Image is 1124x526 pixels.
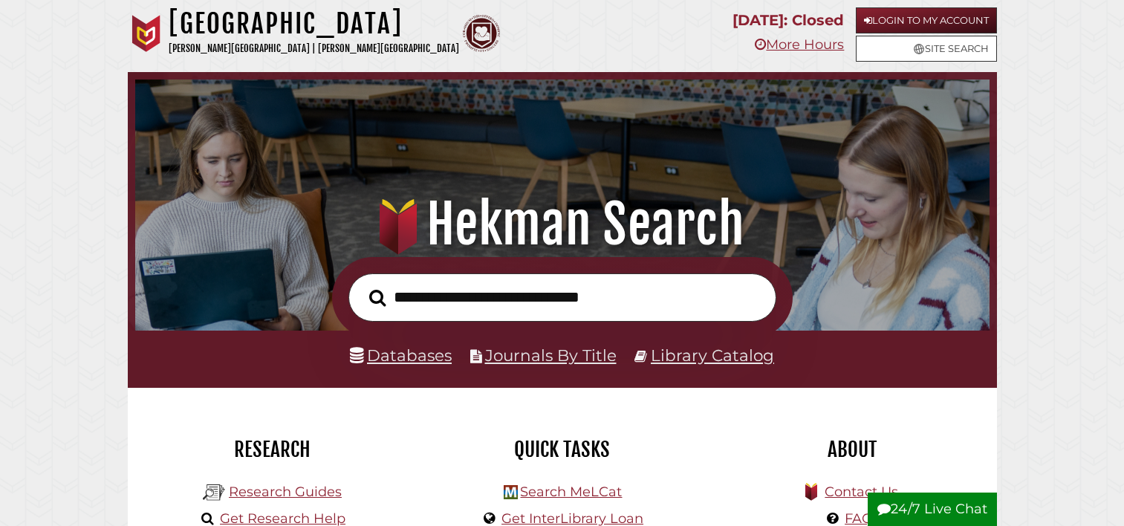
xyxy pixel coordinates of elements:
[362,285,393,311] button: Search
[128,15,165,52] img: Calvin University
[718,437,986,462] h2: About
[485,345,617,365] a: Journals By Title
[520,484,622,500] a: Search MeLCat
[350,345,452,365] a: Databases
[504,485,518,499] img: Hekman Library Logo
[651,345,774,365] a: Library Catalog
[856,36,997,62] a: Site Search
[825,484,898,500] a: Contact Us
[229,484,342,500] a: Research Guides
[169,40,459,57] p: [PERSON_NAME][GEOGRAPHIC_DATA] | [PERSON_NAME][GEOGRAPHIC_DATA]
[369,288,386,306] i: Search
[732,7,844,33] p: [DATE]: Closed
[429,437,696,462] h2: Quick Tasks
[856,7,997,33] a: Login to My Account
[463,15,500,52] img: Calvin Theological Seminary
[203,481,225,504] img: Hekman Library Logo
[755,36,844,53] a: More Hours
[152,192,972,257] h1: Hekman Search
[139,437,406,462] h2: Research
[169,7,459,40] h1: [GEOGRAPHIC_DATA]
